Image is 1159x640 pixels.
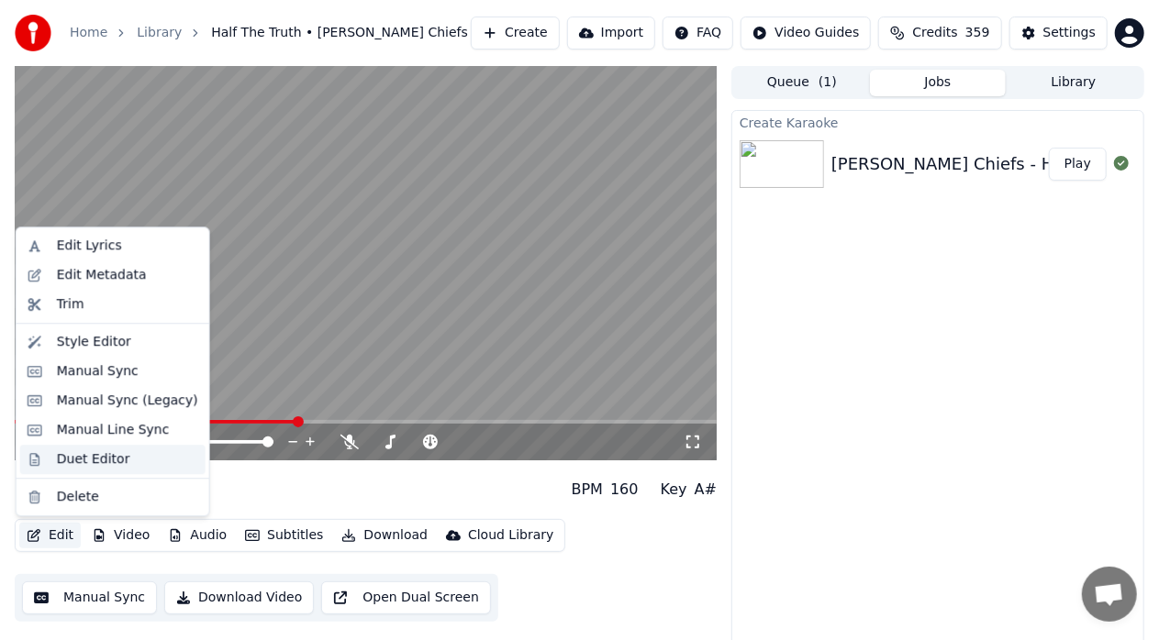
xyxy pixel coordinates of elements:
div: BPM [572,479,603,501]
div: Cloud Library [468,526,553,545]
div: Open chat [1082,567,1137,622]
button: Edit [19,523,81,548]
div: Create Karaoke [732,111,1143,133]
div: Trim [57,295,84,314]
button: Jobs [870,70,1006,96]
nav: breadcrumb [70,24,468,42]
span: ( 1 ) [819,73,837,92]
a: Library [137,24,182,42]
div: Edit Lyrics [57,237,122,255]
button: Settings [1009,17,1108,50]
button: Video [84,523,157,548]
button: Play [1049,148,1107,181]
button: Subtitles [238,523,330,548]
button: FAQ [663,17,733,50]
div: Manual Sync (Legacy) [57,392,198,410]
button: Queue [734,70,870,96]
button: Audio [161,523,234,548]
div: Style Editor [57,333,131,351]
button: Open Dual Screen [321,581,491,614]
button: Video Guides [741,17,871,50]
div: A# [695,479,717,501]
a: Home [70,24,107,42]
div: Key [661,479,687,501]
div: Edit Metadata [57,266,147,284]
button: Download Video [164,581,314,614]
div: 160 [610,479,639,501]
div: Manual Sync [57,362,139,381]
span: Half The Truth • [PERSON_NAME] Chiefs [211,24,468,42]
button: Library [1006,70,1142,96]
button: Manual Sync [22,581,157,614]
button: Download [334,523,435,548]
button: Create [471,17,560,50]
button: Import [567,17,655,50]
button: Credits359 [878,17,1001,50]
div: Delete [57,488,99,506]
div: Manual Line Sync [57,421,170,439]
img: youka [15,15,51,51]
span: 359 [965,24,990,42]
span: Credits [912,24,957,42]
div: Settings [1043,24,1096,42]
div: [PERSON_NAME] Chiefs - Half The Truth [831,151,1157,177]
div: Duet Editor [57,450,130,469]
